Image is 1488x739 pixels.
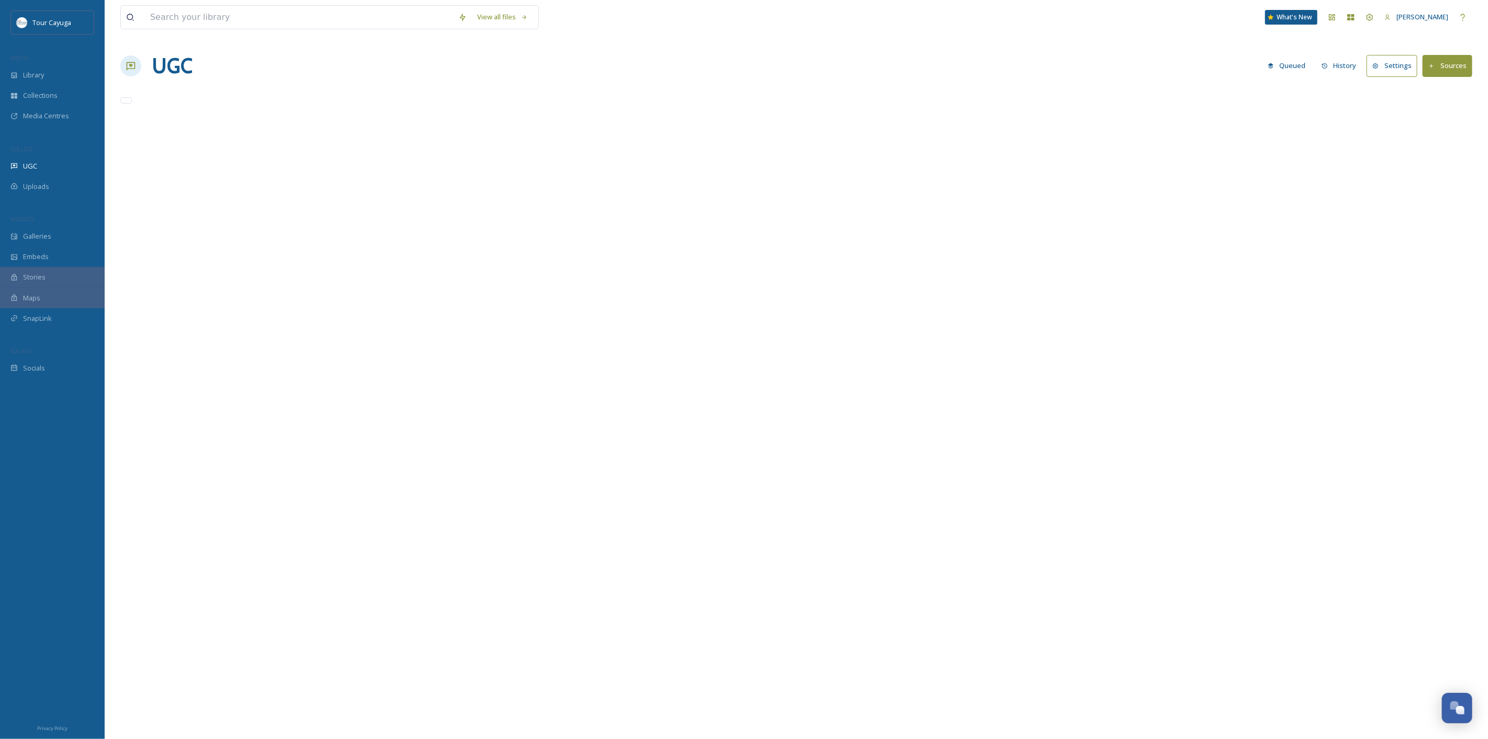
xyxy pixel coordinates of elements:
[10,347,31,355] span: SOCIALS
[17,17,27,28] img: download.jpeg
[23,182,49,192] span: Uploads
[23,272,46,282] span: Stories
[23,252,49,262] span: Embeds
[10,215,35,223] span: WIDGETS
[23,91,58,100] span: Collections
[10,145,33,153] span: COLLECT
[23,231,51,241] span: Galleries
[23,111,69,121] span: Media Centres
[1367,55,1423,76] a: Settings
[1262,55,1316,76] a: Queued
[1442,693,1472,723] button: Open Chat
[10,54,29,62] span: MEDIA
[23,313,52,323] span: SnapLink
[37,721,67,734] a: Privacy Policy
[1396,12,1448,21] span: [PERSON_NAME]
[32,18,71,27] span: Tour Cayuga
[1379,7,1453,27] a: [PERSON_NAME]
[1316,55,1362,76] button: History
[23,161,37,171] span: UGC
[1367,55,1417,76] button: Settings
[1316,55,1367,76] a: History
[1265,10,1317,25] a: What's New
[145,6,453,29] input: Search your library
[23,293,40,303] span: Maps
[472,7,533,27] a: View all files
[1262,55,1311,76] button: Queued
[1423,55,1472,76] button: Sources
[23,363,45,373] span: Socials
[23,70,44,80] span: Library
[37,725,67,732] span: Privacy Policy
[152,50,193,82] a: UGC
